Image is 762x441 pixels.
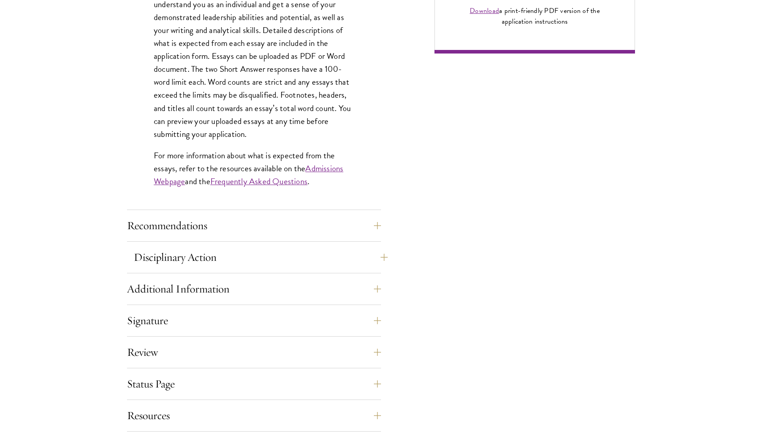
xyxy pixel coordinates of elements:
a: Frequently Asked Questions [210,175,307,188]
p: For more information about what is expected from the essays, refer to the resources available on ... [154,149,354,188]
a: Admissions Webpage [154,162,343,188]
div: a print-friendly PDF version of the application instructions [459,5,610,27]
button: Status Page [127,373,381,395]
button: Review [127,342,381,363]
button: Recommendations [127,215,381,236]
a: Download [470,5,499,16]
button: Resources [127,405,381,426]
button: Disciplinary Action [134,247,388,268]
button: Signature [127,310,381,331]
button: Additional Information [127,278,381,300]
